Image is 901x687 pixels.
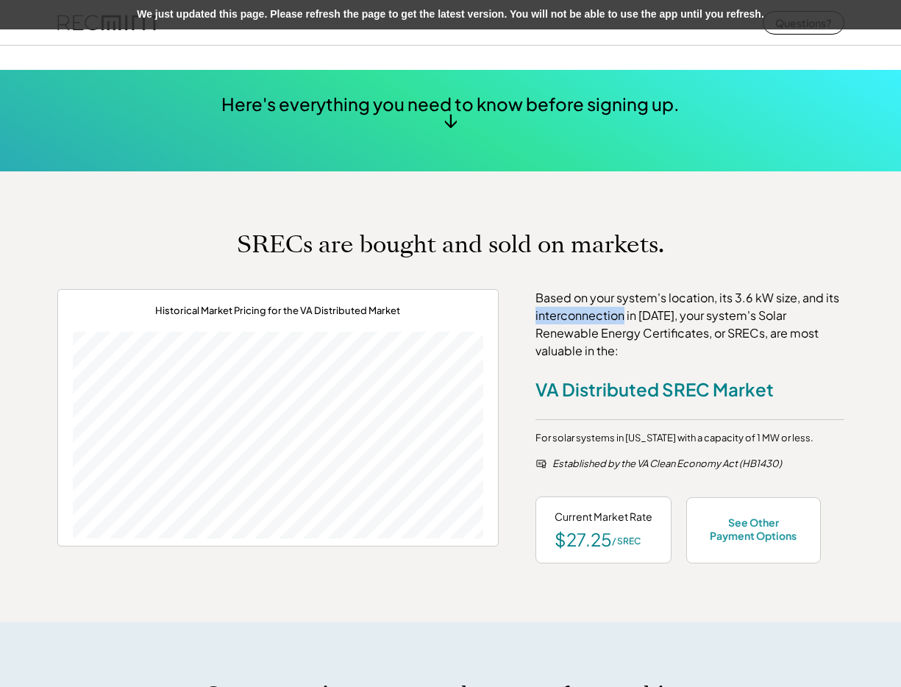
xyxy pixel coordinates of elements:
[612,535,641,548] div: / SREC
[552,457,844,471] div: Established by the VA Clean Economy Act (HB1430)
[555,510,652,524] div: Current Market Rate
[535,378,774,401] div: VA Distributed SREC Market
[444,109,457,131] div: ↓
[555,530,612,548] div: $27.25
[237,230,664,259] h1: SRECs are bought and sold on markets.
[535,431,813,446] div: For solar systems in [US_STATE] with a capacity of 1 MW or less.
[155,305,400,317] div: Historical Market Pricing for the VA Distributed Market
[535,289,844,360] div: Based on your system's location, its 3.6 kW size, and its interconnection in [DATE], your system'...
[221,92,680,117] div: Here's everything you need to know before signing up.
[705,516,802,542] div: See Other Payment Options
